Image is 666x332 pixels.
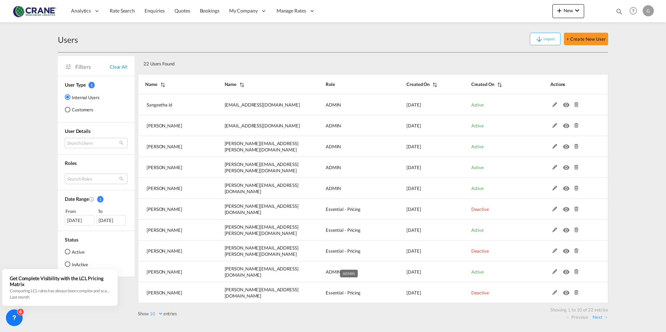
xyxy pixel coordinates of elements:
span: Sangeetha id [147,102,172,108]
span: Essential - Pricing [326,290,361,295]
span: [PERSON_NAME][EMAIL_ADDRESS][PERSON_NAME][DOMAIN_NAME] [225,245,299,257]
span: Deactive [471,248,489,254]
span: ADMIN [326,185,341,191]
span: [DATE] [406,102,421,108]
span: [PERSON_NAME] [147,269,182,275]
span: Deactive [471,206,489,212]
td: 2025-08-08 [389,115,454,136]
td: tamizhselvi@freightify.com [207,178,308,199]
md-icon: icon-arrow-down [535,35,543,44]
span: Active [471,144,484,149]
md-radio-button: Customers [65,106,100,113]
span: ADMIN [326,165,341,170]
td: saranya.kothandan@freightfy.com [207,136,308,157]
span: Active [471,165,484,170]
td: Essential - Pricing [308,199,389,220]
span: [PERSON_NAME][EMAIL_ADDRESS][DOMAIN_NAME] [225,266,299,278]
span: Rate Search [110,8,135,14]
span: Date Range [65,196,89,202]
span: [DATE] [406,269,421,275]
md-radio-button: Internal Users [65,94,100,101]
div: icon-magnify [615,8,623,18]
span: [PERSON_NAME] [147,165,182,170]
md-radio-button: Active [65,248,88,255]
td: Tamizh Selvi [138,178,207,199]
div: To [97,208,128,215]
span: 1 [88,82,95,88]
span: [PERSON_NAME] [147,206,182,212]
div: Showing 1 to 10 of 22 entries [141,303,608,313]
span: My Company [229,7,258,14]
span: Bookings [200,8,219,14]
span: Active [471,227,484,233]
span: [PERSON_NAME][EMAIL_ADDRESS][PERSON_NAME][DOMAIN_NAME] [225,141,299,152]
md-icon: icon-magnify [615,8,623,15]
md-icon: icon-eye [563,142,572,147]
td: sangeetha.r@freightify.com [207,94,308,115]
span: Quotes [175,8,190,14]
td: ADMIN [308,178,389,199]
button: icon-plus 400-fgNewicon-chevron-down [552,4,584,18]
span: Deactive [471,290,489,295]
div: 22 Users Found [141,55,559,70]
td: Sangeetha R [138,115,207,136]
td: Saranya K [138,136,207,157]
select: Showentries [149,311,163,317]
span: ADMIN [326,123,341,128]
span: Active [471,185,484,191]
span: Roles [65,160,77,166]
td: sangeetha@freightify.com [207,115,308,136]
td: ADMIN [308,261,389,282]
md-icon: icon-eye [563,288,572,293]
img: 374de710c13411efa3da03fd754f1635.jpg [10,3,57,19]
span: [DATE] [406,185,421,191]
span: ADMIN [326,144,341,149]
span: [DATE] [406,123,421,128]
th: Name [138,74,207,94]
th: Created On [389,74,454,94]
td: roberto.murgieri@craneww.com [207,282,308,303]
span: [PERSON_NAME] [147,123,182,128]
span: [EMAIL_ADDRESS][DOMAIN_NAME] [225,123,300,128]
span: [PERSON_NAME][EMAIL_ADDRESS][DOMAIN_NAME] [225,203,299,215]
md-icon: icon-eye [563,163,572,168]
span: New [555,8,581,13]
md-icon: icon-eye [563,226,572,231]
td: raquel.jimenez@freightify.com [207,157,308,178]
md-radio-button: InActive [65,261,88,268]
td: 2025-02-22 [389,220,454,240]
td: ADMIN [308,115,389,136]
td: Paolo Camalich [138,261,207,282]
span: [DATE] [406,144,421,149]
span: [DATE] [406,290,421,295]
span: User Details [65,128,91,134]
th: Status [454,74,533,94]
span: Status [65,237,78,243]
md-icon: icon-eye [563,121,572,126]
span: Essential - Pricing [326,248,361,254]
span: 1 [97,196,103,203]
div: From [65,208,95,215]
td: 2025-02-22 [389,261,454,282]
td: Sangeetha id [138,94,207,115]
button: icon-arrow-downImport [530,33,560,45]
md-icon: icon-eye [563,268,572,272]
td: Essential - Pricing [308,282,389,303]
td: 2025-03-04 [389,178,454,199]
td: stephane.scarselli@craneww.com [207,199,308,220]
span: Filters [75,63,110,71]
span: ADMIN [326,102,341,108]
span: [PERSON_NAME] [147,185,182,191]
td: Raquel Jimenez [138,157,207,178]
div: Help [627,5,643,17]
th: Actions [533,74,608,94]
md-icon: icon-plus 400-fg [555,6,564,15]
div: [DATE] [96,215,126,226]
td: 2025-04-16 [389,157,454,178]
span: Clear All [110,64,127,70]
span: [PERSON_NAME] [147,227,182,233]
span: Active [471,123,484,128]
td: ADMIN [308,157,389,178]
div: Users [58,34,78,45]
span: Enquiries [145,8,165,14]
